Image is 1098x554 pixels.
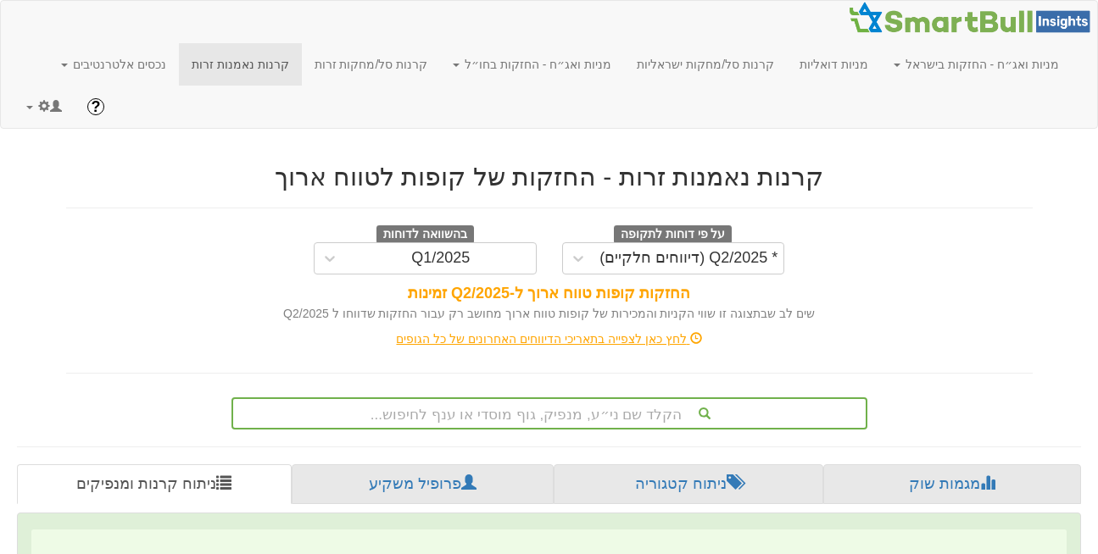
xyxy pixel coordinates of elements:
a: מגמות שוק [823,464,1081,505]
div: Q1/2025 [411,250,470,267]
div: * Q2/2025 (דיווחים חלקיים) [599,250,778,267]
div: החזקות קופות טווח ארוך ל-Q2/2025 זמינות [66,283,1033,305]
img: Smartbull [848,1,1097,35]
span: בהשוואה לדוחות [376,225,474,244]
a: ניתוח קרנות ומנפיקים [17,464,292,505]
a: קרנות נאמנות זרות [179,43,302,86]
a: ? [75,86,117,128]
div: שים לב שבתצוגה זו שווי הקניות והמכירות של קופות טווח ארוך מחושב רק עבור החזקות שדווחו ל Q2/2025 [66,305,1033,322]
span: ? [91,98,100,115]
span: על פי דוחות לתקופה [614,225,732,244]
div: הקלד שם ני״ע, מנפיק, גוף מוסדי או ענף לחיפוש... [233,399,866,428]
div: לחץ כאן לצפייה בתאריכי הדיווחים האחרונים של כל הגופים [53,330,1045,347]
a: מניות ואג״ח - החזקות בישראל [881,43,1072,86]
a: קרנות סל/מחקות זרות [302,43,441,86]
a: קרנות סל/מחקות ישראליות [624,43,787,86]
a: ניתוח קטגוריה [554,464,824,505]
a: נכסים אלטרנטיבים [48,43,179,86]
a: מניות דואליות [787,43,881,86]
a: מניות ואג״ח - החזקות בחו״ל [440,43,624,86]
a: פרופיל משקיע [292,464,554,505]
h2: קרנות נאמנות זרות - החזקות של קופות לטווח ארוך [66,163,1033,191]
